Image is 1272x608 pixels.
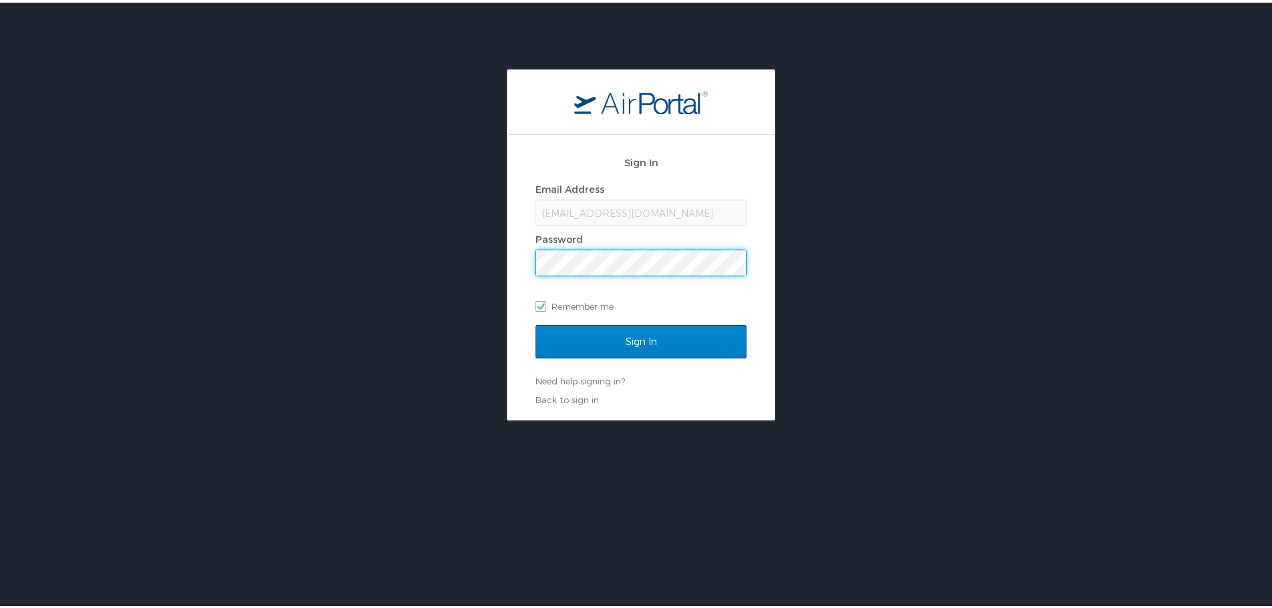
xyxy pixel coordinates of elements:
[536,322,747,356] input: Sign In
[536,181,604,192] label: Email Address
[574,87,708,111] img: logo
[536,231,583,242] label: Password
[536,373,625,384] a: Need help signing in?
[536,294,747,314] label: Remember me
[536,392,599,402] a: Back to sign in
[536,152,747,168] h2: Sign In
